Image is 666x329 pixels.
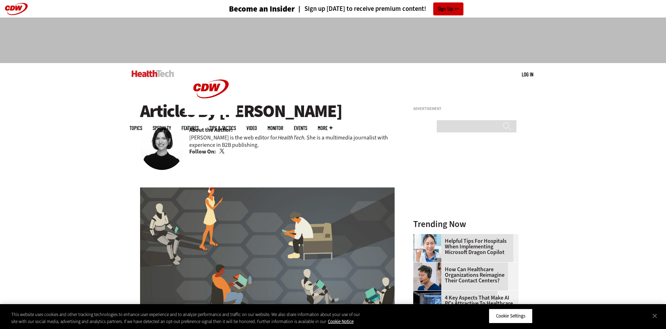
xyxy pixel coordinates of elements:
iframe: advertisement [205,25,461,56]
b: Follow On: [189,148,216,156]
a: Become an Insider [203,5,295,13]
a: 4 Key Aspects That Make AI PCs Attractive to Healthcare Workers [413,295,514,312]
iframe: advertisement [413,114,519,201]
p: [PERSON_NAME] is the web editor for . She is a multimedia journalist with experience in B2B publi... [189,134,395,149]
img: Jordan Scott [140,126,184,170]
div: This website uses cookies and other tracking technologies to enhance user experience and to analy... [11,311,366,325]
span: More [318,125,332,131]
span: Topics [130,125,142,131]
button: Cookie Settings [489,309,533,323]
h3: Become an Insider [229,5,295,13]
a: Helpful Tips for Hospitals When Implementing Microsoft Dragon Copilot [413,238,514,255]
a: Twitter [219,149,226,154]
button: Close [647,308,662,323]
a: Doctor using phone to dictate to tablet [413,234,445,240]
img: Group of humans and robots accessing a network [140,187,395,325]
a: Events [294,125,307,131]
img: Home [185,63,237,115]
span: Specialty [153,125,171,131]
img: Desktop monitor with brain AI concept [413,291,441,319]
img: Home [132,70,174,77]
a: Healthcare contact center [413,262,445,268]
a: Desktop monitor with brain AI concept [413,291,445,296]
a: Tips & Tactics [209,125,236,131]
a: Sign Up [433,2,463,15]
a: More information about your privacy [328,318,354,324]
a: MonITor [268,125,283,131]
img: Healthcare contact center [413,262,441,290]
a: Video [246,125,257,131]
a: Sign up [DATE] to receive premium content! [295,6,426,12]
a: Features [182,125,199,131]
a: Log in [522,71,533,77]
img: Doctor using phone to dictate to tablet [413,234,441,262]
h3: Trending Now [413,220,519,228]
div: User menu [522,71,533,78]
a: CDW [185,109,237,117]
a: How Can Healthcare Organizations Reimagine Their Contact Centers? [413,267,514,283]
